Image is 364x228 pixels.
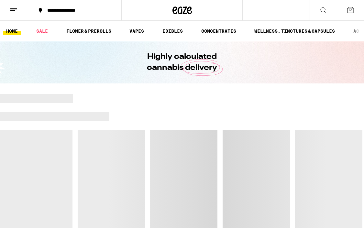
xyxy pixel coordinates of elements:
h1: Highly calculated cannabis delivery [129,51,236,73]
a: FLOWER & PREROLLS [63,27,115,35]
a: HOME [3,27,21,35]
a: WELLNESS, TINCTURES & CAPSULES [251,27,338,35]
a: CONCENTRATES [198,27,239,35]
a: VAPES [126,27,147,35]
a: EDIBLES [159,27,186,35]
a: SALE [33,27,51,35]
